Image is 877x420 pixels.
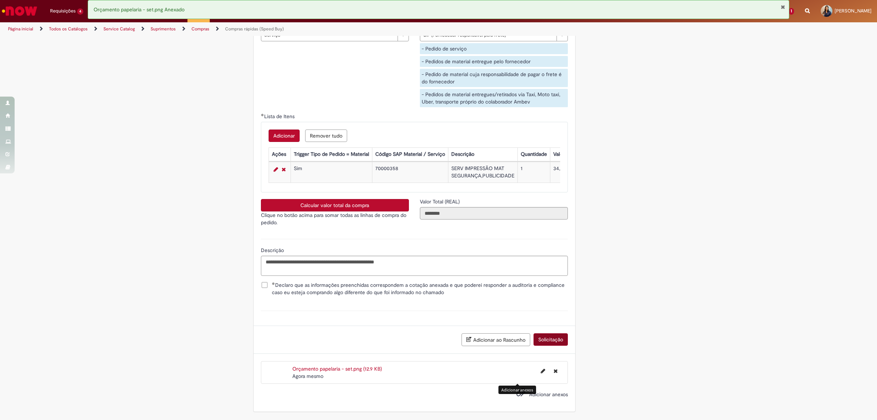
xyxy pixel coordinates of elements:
a: Editar Linha 1 [272,165,280,174]
label: Somente leitura - Valor Total (REAL) [420,198,461,205]
td: SERV IMPRESSÃO MAT SEGURANÇA,PUBLICIDADE [448,162,517,183]
div: Adicionar anexos [498,386,536,394]
button: Adicionar ao Rascunho [462,333,530,346]
a: Service Catalog [103,26,135,32]
button: Remove all rows for Lista de Itens [305,130,347,142]
span: Obrigatório Preenchido [261,113,264,116]
img: ServiceNow [1,4,38,18]
span: Orçamento papelaria - set.png Anexado [94,6,185,13]
a: Compras [191,26,209,32]
td: 70000358 [372,162,448,183]
a: Página inicial [8,26,33,32]
span: Lista de Itens [264,113,296,120]
a: Orçamento papelaria - set.png (12.9 KB) [292,365,382,372]
th: Quantidade [517,148,550,161]
ul: Trilhas de página [5,22,579,36]
button: Fechar Notificação [781,4,785,10]
button: Editar nome de arquivo Orçamento papelaria - set.png [536,365,550,377]
button: Add a row for Lista de Itens [269,130,300,142]
th: Valor Unitário [550,148,587,161]
a: Remover linha 1 [280,165,288,174]
textarea: Descrição [261,256,568,276]
time: 01/10/2025 15:01:20 [292,373,323,379]
a: Todos os Catálogos [49,26,88,32]
span: 4 [77,8,83,15]
th: Descrição [448,148,517,161]
button: Excluir Orçamento papelaria - set.png [549,365,562,377]
span: Obrigatório Preenchido [272,282,275,285]
span: Agora mesmo [292,373,323,379]
span: Requisições [50,7,76,15]
div: - Pedido de material cuja responsabilidade de pagar o frete é do fornecedor [420,69,568,87]
th: Ações [269,148,291,161]
a: Suprimentos [151,26,176,32]
input: Valor Total (REAL) [420,207,568,220]
div: - Pedidos de material entregues/retirados via Taxi, Moto taxi, Uber, transporte próprio do colabo... [420,89,568,107]
div: - Pedidos de material entregue pelo fornecedor [420,56,568,67]
span: Declaro que as informações preenchidas correspondem a cotação anexada e que poderei responder a a... [272,281,568,296]
p: Clique no botão acima para somar todas as linhas de compra do pedido. [261,211,409,226]
td: Sim [291,162,372,183]
button: Solicitação [534,333,568,346]
button: Calcular valor total da compra [261,199,409,211]
th: Código SAP Material / Serviço [372,148,448,161]
td: 34,50 [550,162,587,183]
th: Trigger Tipo de Pedido = Material [291,148,372,161]
a: Compras rápidas (Speed Buy) [225,26,284,32]
div: - Pedido de serviço [420,43,568,54]
span: 1 [789,8,794,15]
span: [PERSON_NAME] [835,8,872,14]
td: 1 [517,162,550,183]
span: Descrição [261,247,285,254]
span: Adicionar anexos [529,391,568,398]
